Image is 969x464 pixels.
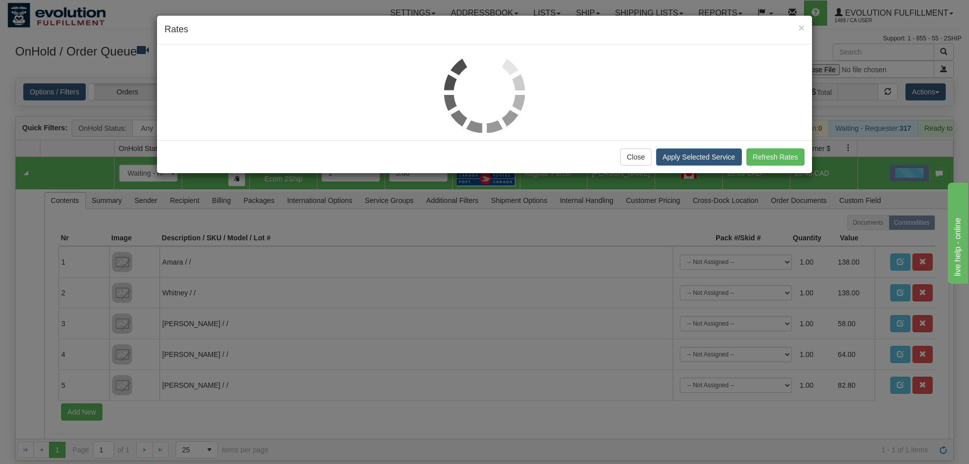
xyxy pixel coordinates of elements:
iframe: chat widget [946,180,968,283]
button: Refresh Rates [746,148,804,166]
img: loader.gif [444,52,525,133]
button: Close [798,22,804,33]
button: Close [620,148,652,166]
h4: Rates [165,23,804,36]
div: live help - online [8,6,93,18]
button: Apply Selected Service [656,148,742,166]
span: × [798,22,804,33]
